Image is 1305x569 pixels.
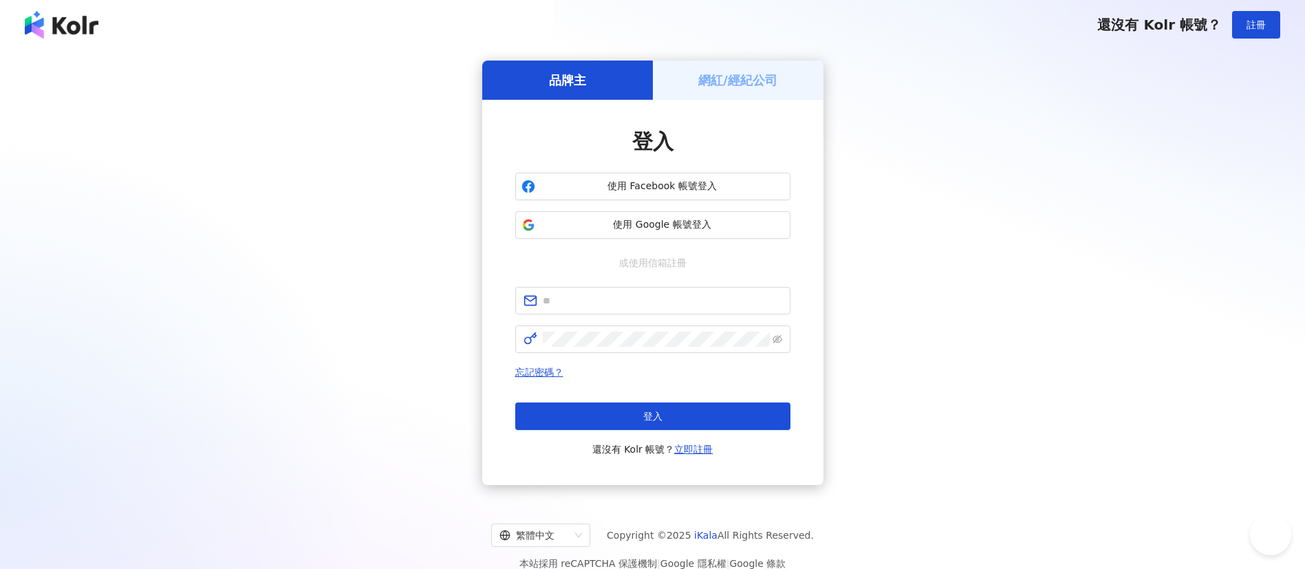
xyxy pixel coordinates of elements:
[632,129,673,153] span: 登入
[657,558,660,569] span: |
[499,524,570,546] div: 繁體中文
[515,367,563,378] a: 忘記密碼？
[541,180,784,193] span: 使用 Facebook 帳號登入
[674,444,713,455] a: 立即註冊
[1232,11,1280,39] button: 註冊
[660,558,726,569] a: Google 隱私權
[549,72,586,89] h5: 品牌主
[643,411,662,422] span: 登入
[773,334,782,344] span: eye-invisible
[515,402,790,430] button: 登入
[515,211,790,239] button: 使用 Google 帳號登入
[694,530,718,541] a: iKala
[1250,514,1291,555] iframe: Help Scout Beacon - Open
[541,218,784,232] span: 使用 Google 帳號登入
[592,441,713,458] span: 還沒有 Kolr 帳號？
[610,255,696,270] span: 或使用信箱註冊
[515,173,790,200] button: 使用 Facebook 帳號登入
[607,527,814,544] span: Copyright © 2025 All Rights Reserved.
[729,558,786,569] a: Google 條款
[726,558,730,569] span: |
[25,11,98,39] img: logo
[698,72,777,89] h5: 網紅/經紀公司
[1097,17,1221,33] span: 還沒有 Kolr 帳號？
[1247,19,1266,30] span: 註冊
